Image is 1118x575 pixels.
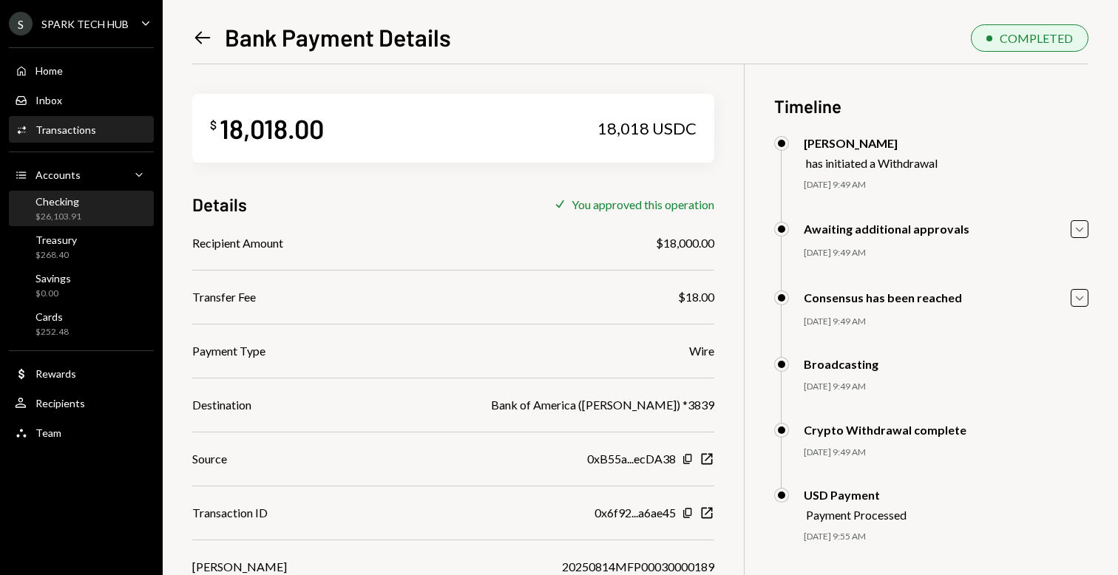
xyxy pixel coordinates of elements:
div: S [9,12,33,35]
div: Checking [35,195,81,208]
h1: Bank Payment Details [225,22,451,52]
div: Transfer Fee [192,288,256,306]
a: Rewards [9,360,154,387]
div: Savings [35,272,71,285]
div: [DATE] 9:49 AM [804,446,1088,459]
div: 18,018.00 [220,112,324,145]
div: Accounts [35,169,81,181]
div: Team [35,426,61,439]
div: Payment Type [192,342,265,360]
div: has initiated a Withdrawal [806,156,938,170]
div: SPARK TECH HUB [41,18,129,30]
div: You approved this operation [572,197,714,211]
div: 0x6f92...a6ae45 [594,504,676,522]
div: Recipient Amount [192,234,283,252]
div: $18.00 [678,288,714,306]
div: COMPLETED [1000,31,1073,45]
div: Treasury [35,234,77,246]
div: $26,103.91 [35,211,81,223]
div: Cards [35,310,69,323]
a: Savings$0.00 [9,268,154,303]
div: $ [210,118,217,132]
div: [DATE] 9:49 AM [804,381,1088,393]
div: [DATE] 9:49 AM [804,179,1088,191]
a: Inbox [9,86,154,113]
div: $252.48 [35,326,69,338]
div: $18,000.00 [656,234,714,252]
div: Rewards [35,367,76,380]
a: Home [9,57,154,84]
h3: Timeline [774,94,1088,118]
div: Awaiting additional approvals [804,222,969,236]
div: [DATE] 9:49 AM [804,316,1088,328]
div: Transaction ID [192,504,268,522]
a: Team [9,419,154,446]
div: Recipients [35,397,85,409]
div: Source [192,450,227,468]
div: 0xB55a...ecDA38 [587,450,676,468]
div: Destination [192,396,251,414]
h3: Details [192,192,247,217]
div: [DATE] 9:55 AM [804,531,1088,543]
a: Accounts [9,161,154,188]
div: USD Payment [804,488,907,502]
div: Transactions [35,123,96,136]
a: Recipients [9,389,154,416]
a: Checking$26,103.91 [9,191,154,226]
div: $268.40 [35,249,77,262]
div: Crypto Withdrawal complete [804,423,966,437]
div: [DATE] 9:49 AM [804,247,1088,259]
a: Transactions [9,116,154,143]
div: Inbox [35,94,62,106]
div: Home [35,64,63,77]
div: Wire [689,342,714,360]
div: $0.00 [35,287,71,300]
div: 18,018 USDC [597,118,697,139]
div: Consensus has been reached [804,290,962,304]
div: Payment Processed [806,508,907,522]
a: Cards$252.48 [9,306,154,341]
div: [PERSON_NAME] [804,136,938,150]
div: Bank of America ([PERSON_NAME]) *3839 [491,396,714,414]
div: Broadcasting [804,357,878,371]
a: Treasury$268.40 [9,229,154,265]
